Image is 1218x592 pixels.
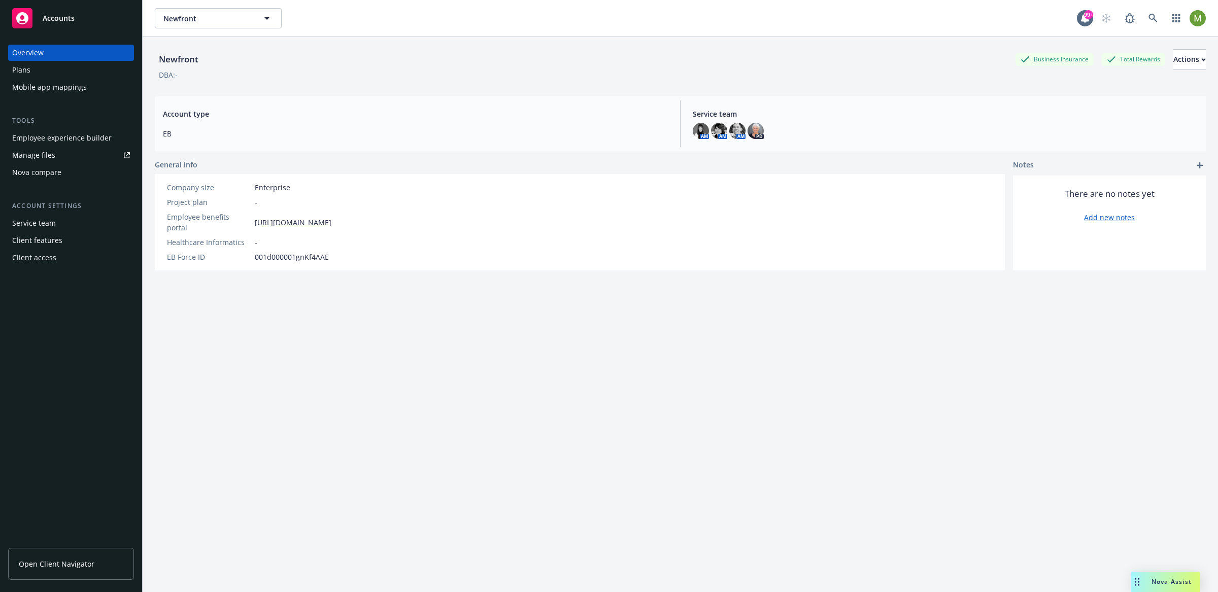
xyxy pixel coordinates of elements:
a: Report a Bug [1120,8,1140,28]
div: 99+ [1084,10,1093,19]
a: Switch app [1166,8,1187,28]
a: Add new notes [1084,212,1135,223]
span: Nova Assist [1152,577,1192,586]
span: Newfront [163,13,251,24]
div: Newfront [155,53,202,66]
a: Accounts [8,4,134,32]
div: Actions [1173,50,1206,69]
div: Tools [8,116,134,126]
div: Client features [12,232,62,249]
a: Plans [8,62,134,78]
a: add [1194,159,1206,171]
div: Healthcare Informatics [167,237,251,248]
div: EB Force ID [167,252,251,262]
span: - [255,237,257,248]
div: Project plan [167,197,251,207]
a: [URL][DOMAIN_NAME] [255,217,331,228]
a: Manage files [8,147,134,163]
div: Service team [12,215,56,231]
a: Search [1143,8,1163,28]
span: Open Client Navigator [19,559,94,569]
a: Start snowing [1096,8,1116,28]
a: Service team [8,215,134,231]
button: Newfront [155,8,282,28]
span: General info [155,159,197,170]
div: Mobile app mappings [12,79,87,95]
div: Employee benefits portal [167,212,251,233]
div: Business Insurance [1016,53,1094,65]
div: Plans [12,62,30,78]
span: Accounts [43,14,75,22]
span: 001d000001gnKf4AAE [255,252,329,262]
div: Account settings [8,201,134,211]
div: Employee experience builder [12,130,112,146]
div: Manage files [12,147,55,163]
span: Notes [1013,159,1034,171]
a: Employee experience builder [8,130,134,146]
a: Overview [8,45,134,61]
div: DBA: - [159,69,178,80]
button: Nova Assist [1131,572,1200,592]
img: photo [729,123,746,139]
span: Service team [693,109,1198,119]
div: Nova compare [12,164,61,181]
img: photo [748,123,764,139]
div: Company size [167,182,251,193]
span: EB [163,128,668,139]
span: Account type [163,109,668,119]
a: Nova compare [8,164,134,181]
a: Mobile app mappings [8,79,134,95]
div: Client access [12,250,56,266]
div: Overview [12,45,44,61]
span: There are no notes yet [1065,188,1155,200]
div: Total Rewards [1102,53,1165,65]
img: photo [1190,10,1206,26]
a: Client features [8,232,134,249]
span: - [255,197,257,207]
div: Drag to move [1131,572,1143,592]
a: Client access [8,250,134,266]
span: Enterprise [255,182,290,193]
img: photo [693,123,709,139]
img: photo [711,123,727,139]
button: Actions [1173,49,1206,69]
